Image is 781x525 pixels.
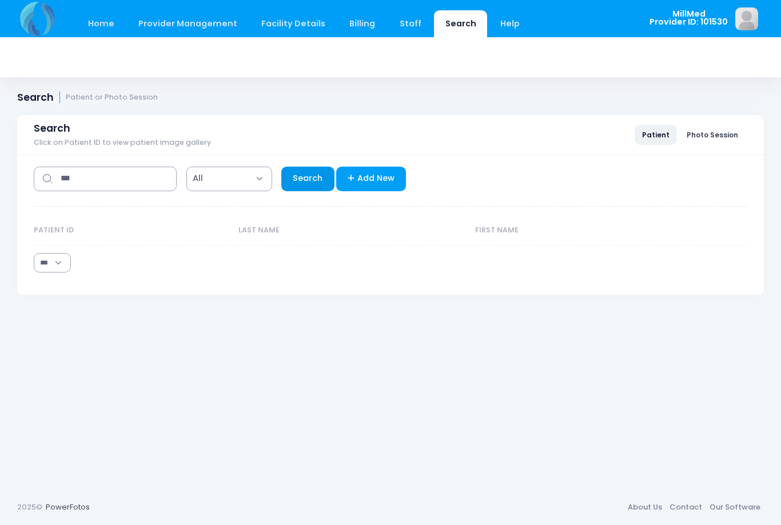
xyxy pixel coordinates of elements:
span: Search [34,123,70,135]
a: Search [434,10,487,37]
span: All [186,167,272,191]
a: Add New [336,167,407,191]
a: Our Software [706,497,764,518]
a: Search [281,167,334,191]
h1: Search [17,92,158,104]
a: Contact [666,497,706,518]
a: Home [77,10,125,37]
a: Provider Management [127,10,248,37]
a: PowerFotos [46,502,90,512]
span: MillMed Provider ID: 101530 [649,10,728,26]
th: Last Name [233,216,470,246]
th: Patient ID [34,216,233,246]
a: Help [489,10,531,37]
a: Photo Session [679,125,746,144]
a: Staff [388,10,432,37]
a: Billing [338,10,386,37]
span: Click on Patient ID to view patient image gallery [34,139,211,147]
span: 2025© [17,502,42,512]
img: image [735,7,758,30]
a: About Us [624,497,666,518]
a: Patient [635,125,677,144]
small: Patient or Photo Session [66,93,158,102]
span: All [193,172,203,184]
a: Facility Details [250,10,337,37]
th: First Name [470,216,718,246]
